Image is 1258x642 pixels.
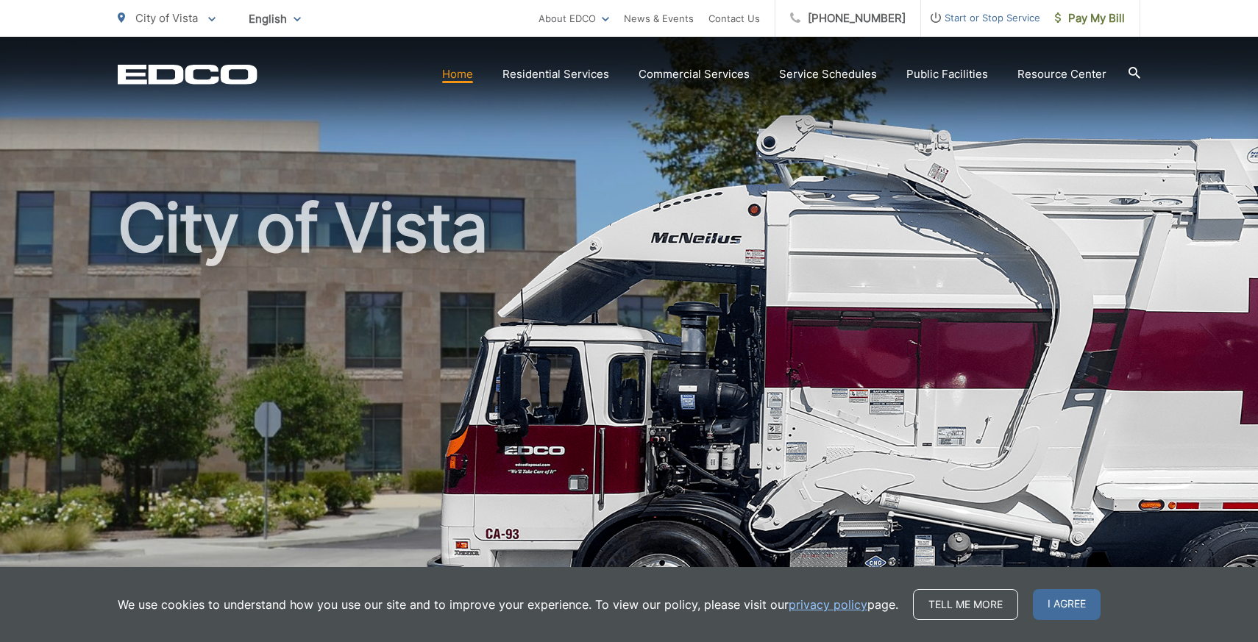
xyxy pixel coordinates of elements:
span: I agree [1033,589,1101,620]
a: News & Events [624,10,694,27]
p: We use cookies to understand how you use our site and to improve your experience. To view our pol... [118,596,898,613]
a: Home [442,65,473,83]
a: privacy policy [789,596,867,613]
a: EDCD logo. Return to the homepage. [118,64,257,85]
a: Commercial Services [639,65,750,83]
span: English [238,6,312,32]
span: Pay My Bill [1055,10,1125,27]
span: City of Vista [135,11,198,25]
a: About EDCO [539,10,609,27]
a: Residential Services [502,65,609,83]
a: Contact Us [708,10,760,27]
a: Public Facilities [906,65,988,83]
a: Service Schedules [779,65,877,83]
a: Resource Center [1017,65,1106,83]
a: Tell me more [913,589,1018,620]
